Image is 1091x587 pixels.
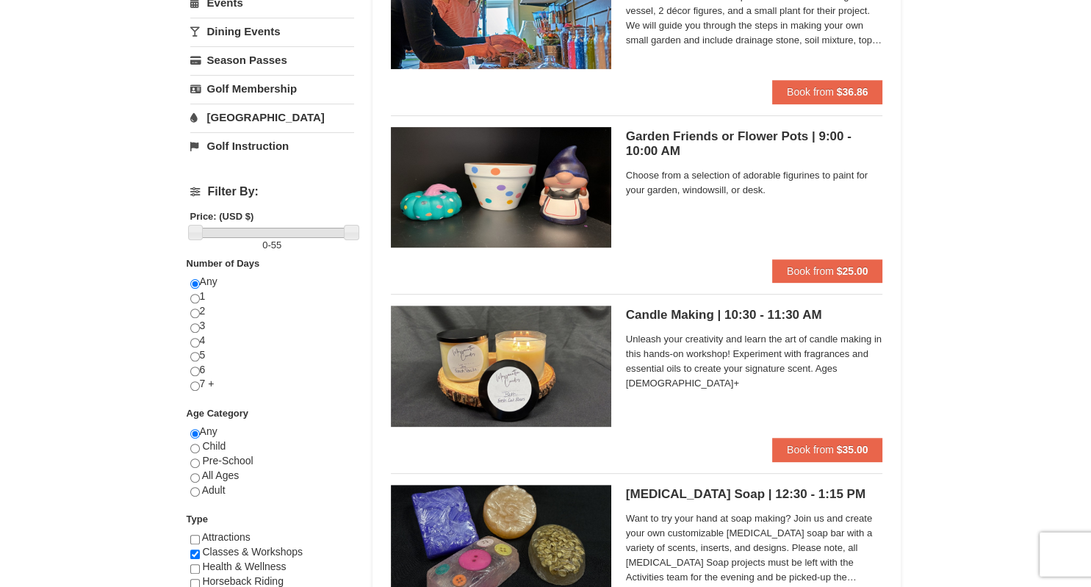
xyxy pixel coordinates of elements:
strong: $36.86 [837,86,868,98]
span: Book from [787,265,834,277]
a: [GEOGRAPHIC_DATA] [190,104,354,131]
span: Child [202,440,226,452]
button: Book from $25.00 [772,259,883,283]
span: All Ages [202,469,240,481]
span: Book from [787,86,834,98]
strong: $25.00 [837,265,868,277]
span: Health & Wellness [202,561,286,572]
span: Choose from a selection of adorable figurines to paint for your garden, windowsill, or desk. [626,168,883,198]
h4: Filter By: [190,185,354,198]
strong: $35.00 [837,444,868,455]
img: 6619869-1483-111bd47b.jpg [391,127,611,248]
span: Attractions [202,531,251,543]
div: Any [190,425,354,512]
div: Any 1 2 3 4 5 6 7 + [190,275,354,406]
h5: Garden Friends or Flower Pots | 9:00 - 10:00 AM [626,129,883,159]
strong: Type [187,514,208,525]
span: Horseback Riding [202,575,284,587]
button: Book from $35.00 [772,438,883,461]
img: 6619869-1669-1b4853a0.jpg [391,306,611,426]
a: Dining Events [190,18,354,45]
h5: Candle Making | 10:30 - 11:30 AM [626,308,883,323]
span: 55 [271,240,281,251]
strong: Price: (USD $) [190,211,254,222]
strong: Age Category [187,408,249,419]
span: Book from [787,444,834,455]
span: Pre-School [202,455,253,467]
label: - [190,238,354,253]
a: Season Passes [190,46,354,73]
a: Golf Membership [190,75,354,102]
strong: Number of Days [187,258,260,269]
span: 0 [262,240,267,251]
h5: [MEDICAL_DATA] Soap | 12:30 - 1:15 PM [626,487,883,502]
span: Unleash your creativity and learn the art of candle making in this hands-on workshop! Experiment ... [626,332,883,391]
button: Book from $36.86 [772,80,883,104]
span: Adult [202,484,226,496]
a: Golf Instruction [190,132,354,159]
span: Classes & Workshops [202,546,303,558]
span: Want to try your hand at soap making? Join us and create your own customizable [MEDICAL_DATA] soa... [626,511,883,585]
